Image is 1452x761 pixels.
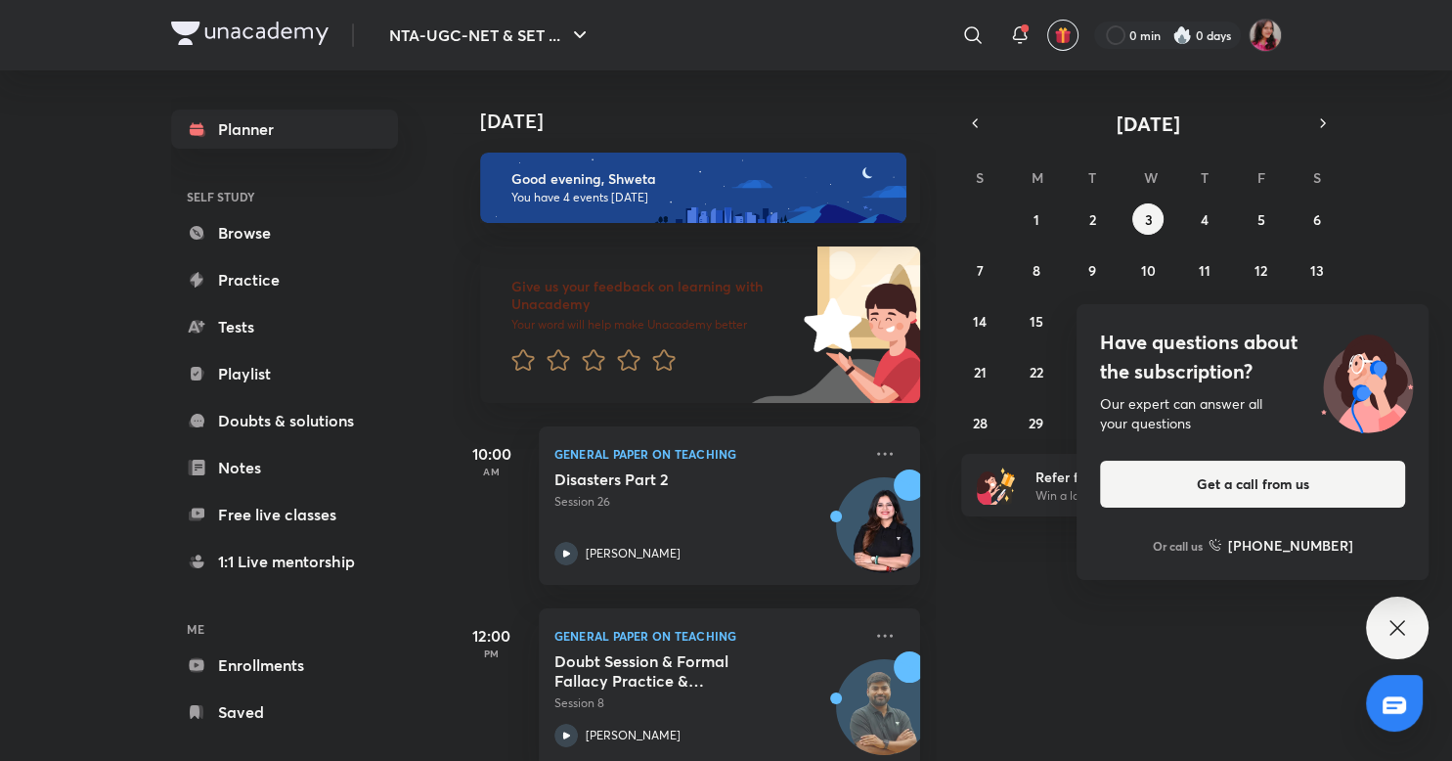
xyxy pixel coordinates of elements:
abbr: Wednesday [1143,168,1157,187]
abbr: September 6, 2025 [1313,210,1321,229]
img: Avatar [837,488,931,582]
button: September 15, 2025 [1021,305,1052,336]
button: September 13, 2025 [1301,254,1333,286]
p: Win a laptop, vouchers & more [1035,487,1276,505]
button: September 12, 2025 [1245,254,1276,286]
a: Playlist [171,354,398,393]
abbr: Tuesday [1088,168,1096,187]
button: Get a call from us [1100,461,1405,508]
a: Free live classes [171,495,398,534]
a: Doubts & solutions [171,401,398,440]
p: Session 8 [554,694,861,712]
a: Browse [171,213,398,252]
p: General Paper on Teaching [554,442,861,466]
h6: Give us your feedback on learning with Unacademy [511,278,797,313]
p: Your word will help make Unacademy better [511,317,797,333]
h6: [PHONE_NUMBER] [1228,535,1353,556]
abbr: Friday [1256,168,1264,187]
button: September 7, 2025 [964,254,995,286]
abbr: Monday [1032,168,1043,187]
a: 1:1 Live mentorship [171,542,398,581]
h5: Doubt Session & Formal Fallacy Practice & Distribution [554,651,798,691]
abbr: September 7, 2025 [977,261,984,280]
div: Our expert can answer all your questions [1100,394,1405,433]
button: NTA-UGC-NET & SET ... [377,16,603,55]
img: avatar [1054,26,1072,44]
abbr: September 22, 2025 [1030,363,1043,381]
a: [PHONE_NUMBER] [1209,535,1353,556]
button: September 3, 2025 [1132,203,1164,235]
abbr: September 4, 2025 [1201,210,1209,229]
a: Notes [171,448,398,487]
abbr: September 14, 2025 [973,312,987,331]
abbr: September 29, 2025 [1029,414,1043,432]
button: September 6, 2025 [1301,203,1333,235]
img: Shweta Mishra [1249,19,1282,52]
h4: Have questions about the subscription? [1100,328,1405,386]
a: Company Logo [171,22,329,50]
h4: [DATE] [480,110,940,133]
abbr: September 10, 2025 [1141,261,1156,280]
img: streak [1172,25,1192,45]
button: September 29, 2025 [1021,407,1052,438]
img: Company Logo [171,22,329,45]
p: [PERSON_NAME] [586,727,681,744]
p: PM [453,648,531,659]
abbr: Sunday [976,168,984,187]
abbr: September 3, 2025 [1144,210,1152,229]
abbr: September 9, 2025 [1088,261,1096,280]
p: AM [453,466,531,477]
abbr: September 21, 2025 [974,363,987,381]
abbr: September 11, 2025 [1199,261,1210,280]
abbr: September 1, 2025 [1034,210,1039,229]
a: Tests [171,307,398,346]
abbr: September 28, 2025 [973,414,988,432]
h5: 12:00 [453,624,531,648]
abbr: September 8, 2025 [1033,261,1040,280]
h6: Good evening, Shweta [511,170,889,188]
abbr: Thursday [1201,168,1209,187]
span: [DATE] [1117,111,1180,137]
h6: ME [171,612,398,646]
abbr: September 15, 2025 [1030,312,1043,331]
button: [DATE] [989,110,1309,137]
abbr: September 12, 2025 [1254,261,1267,280]
button: September 11, 2025 [1189,254,1220,286]
button: September 1, 2025 [1021,203,1052,235]
abbr: September 5, 2025 [1256,210,1264,229]
button: September 5, 2025 [1245,203,1276,235]
h5: 10:00 [453,442,531,466]
button: September 21, 2025 [964,356,995,387]
h6: Refer friends [1035,467,1276,487]
button: September 2, 2025 [1077,203,1108,235]
p: [PERSON_NAME] [586,545,681,562]
img: referral [977,466,1016,505]
p: General Paper on Teaching [554,624,861,648]
h6: SELF STUDY [171,180,398,213]
p: Or call us [1153,537,1203,555]
abbr: September 2, 2025 [1089,210,1096,229]
abbr: September 13, 2025 [1310,261,1324,280]
button: September 9, 2025 [1077,254,1108,286]
img: evening [480,153,906,223]
button: September 10, 2025 [1132,254,1164,286]
img: feedback_image [737,246,920,403]
a: Practice [171,260,398,299]
button: September 28, 2025 [964,407,995,438]
a: Saved [171,693,398,732]
abbr: Saturday [1313,168,1321,187]
p: You have 4 events [DATE] [511,190,889,205]
button: September 8, 2025 [1021,254,1052,286]
button: avatar [1047,20,1078,51]
button: September 16, 2025 [1077,305,1108,336]
img: ttu_illustration_new.svg [1305,328,1429,433]
a: Planner [171,110,398,149]
button: September 22, 2025 [1021,356,1052,387]
p: Session 26 [554,493,861,511]
button: September 4, 2025 [1189,203,1220,235]
a: Enrollments [171,646,398,685]
h5: Disasters Part 2 [554,470,798,489]
button: September 14, 2025 [964,305,995,336]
